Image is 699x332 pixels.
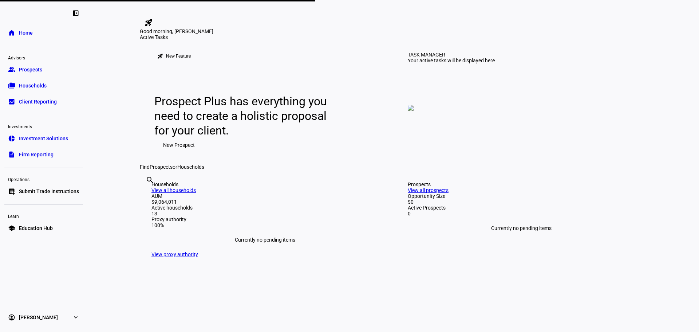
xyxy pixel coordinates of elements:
[8,29,15,36] eth-mat-symbol: home
[408,187,449,193] a: View all prospects
[4,52,83,62] div: Advisors
[144,18,153,27] mat-icon: rocket_launch
[408,199,635,205] div: $0
[4,131,83,146] a: pie_chartInvestment Solutions
[177,164,204,170] span: Households
[151,187,196,193] a: View all households
[151,222,379,228] div: 100%
[4,62,83,77] a: groupProspects
[4,147,83,162] a: descriptionFirm Reporting
[19,29,33,36] span: Home
[4,94,83,109] a: bid_landscapeClient Reporting
[166,53,191,59] div: New Feature
[72,9,79,17] eth-mat-symbol: left_panel_close
[140,34,647,40] div: Active Tasks
[72,314,79,321] eth-mat-symbol: expand_more
[151,228,379,251] div: Currently no pending items
[151,193,379,199] div: AUM
[4,174,83,184] div: Operations
[140,164,647,170] div: Find or
[154,138,204,152] button: New Prospect
[8,66,15,73] eth-mat-symbol: group
[154,94,334,138] div: Prospect Plus has everything you need to create a holistic proposal for your client.
[151,211,379,216] div: 13
[146,185,147,194] input: Enter name of prospect or household
[408,105,414,111] img: empty-tasks.png
[19,188,79,195] span: Submit Trade Instructions
[408,205,635,211] div: Active Prospects
[151,181,379,187] div: Households
[151,251,198,257] a: View proxy authority
[151,199,379,205] div: $9,064,011
[19,314,58,321] span: [PERSON_NAME]
[19,98,57,105] span: Client Reporting
[4,78,83,93] a: folder_copyHouseholds
[150,164,173,170] span: Prospects
[4,211,83,221] div: Learn
[146,176,154,184] mat-icon: search
[408,52,445,58] div: TASK MANAGER
[408,211,635,216] div: 0
[8,314,15,321] eth-mat-symbol: account_circle
[408,58,495,63] div: Your active tasks will be displayed here
[8,82,15,89] eth-mat-symbol: folder_copy
[408,193,635,199] div: Opportunity Size
[19,82,47,89] span: Households
[408,216,635,240] div: Currently no pending items
[4,26,83,40] a: homeHome
[408,181,635,187] div: Prospects
[8,98,15,105] eth-mat-symbol: bid_landscape
[19,135,68,142] span: Investment Solutions
[8,188,15,195] eth-mat-symbol: list_alt_add
[8,135,15,142] eth-mat-symbol: pie_chart
[157,53,163,59] mat-icon: rocket_launch
[19,66,42,73] span: Prospects
[19,151,54,158] span: Firm Reporting
[19,224,53,232] span: Education Hub
[140,28,647,34] div: Good morning, [PERSON_NAME]
[151,205,379,211] div: Active households
[151,216,379,222] div: Proxy authority
[163,138,195,152] span: New Prospect
[8,151,15,158] eth-mat-symbol: description
[8,224,15,232] eth-mat-symbol: school
[4,121,83,131] div: Investments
